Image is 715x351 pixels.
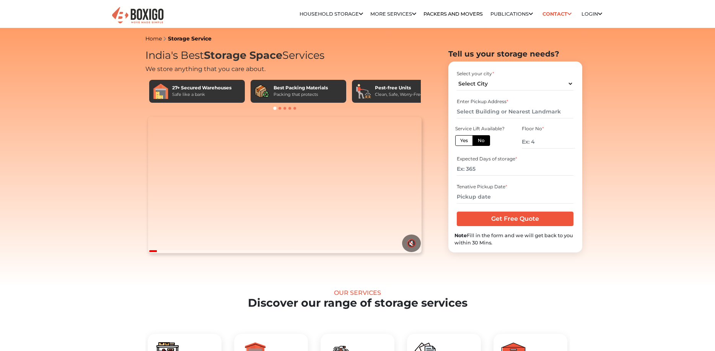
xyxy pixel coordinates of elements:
img: Pest-free Units [356,84,371,99]
span: We store anything that you care about. [145,65,265,73]
label: Yes [455,135,473,146]
input: Get Free Quote [457,212,573,226]
div: Pest-free Units [375,84,423,91]
div: Service Lift Available? [455,125,508,132]
span: Storage Space [204,49,282,61]
b: Note [454,233,467,238]
div: Enter Pickup Address [457,98,573,105]
img: Boxigo [111,6,164,25]
h2: Tell us your storage needs? [448,49,582,58]
a: Publications [490,11,533,17]
a: Storage Service [168,35,212,42]
a: Packers and Movers [423,11,483,17]
input: Select Building or Nearest Landmark [457,105,573,118]
input: Ex: 365 [457,162,573,176]
div: Packing that protects [274,91,328,98]
h1: India's Best Services [145,49,425,62]
img: 27+ Secured Warehouses [153,84,168,99]
div: Clean, Safe, Worry-Free [375,91,423,98]
input: Ex: 4 [522,135,575,149]
h2: Discover our range of storage services [29,296,687,310]
video: Your browser does not support the video tag. [148,117,422,254]
div: Fill in the form and we will get back to you within 30 Mins. [454,232,576,246]
a: Login [581,11,602,17]
div: Best Packing Materials [274,84,328,91]
div: Tenative Pickup Date [457,183,573,190]
a: Household Storage [300,11,363,17]
a: Home [145,35,162,42]
div: Safe like a bank [172,91,231,98]
a: More services [370,11,416,17]
a: Contact [540,8,574,20]
div: Select your city [457,70,573,77]
div: 27+ Secured Warehouses [172,84,231,91]
div: Expected Days of storage [457,155,573,162]
button: 🔇 [402,235,421,252]
label: No [472,135,490,146]
div: Our Services [29,289,687,296]
input: Pickup date [457,190,573,204]
div: Floor No [522,125,575,132]
img: Best Packing Materials [254,84,270,99]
